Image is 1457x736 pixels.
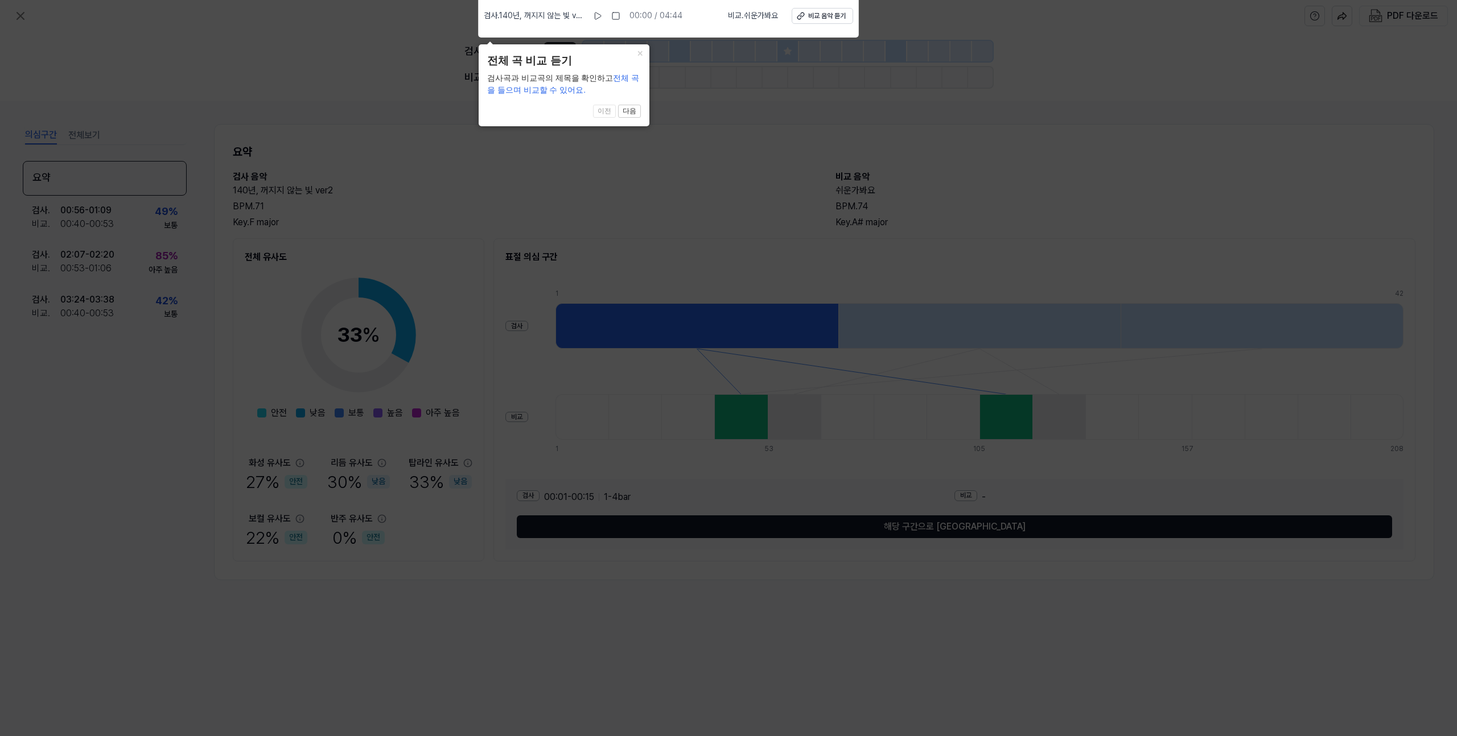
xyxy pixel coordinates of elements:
[618,105,641,118] button: 다음
[484,10,584,22] span: 검사 . 140년, 꺼지지 않는 빛 ver2
[629,10,682,22] div: 00:00 / 04:44
[728,10,778,22] span: 비교 . 쉬운가봐요
[487,73,640,94] span: 전체 곡을 들으며 비교할 수 있어요.
[631,44,649,60] button: Close
[487,72,641,96] div: 검사곡과 비교곡의 제목을 확인하고
[487,53,641,69] header: 전체 곡 비교 듣기
[792,8,853,24] button: 비교 음악 듣기
[808,11,846,21] div: 비교 음악 듣기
